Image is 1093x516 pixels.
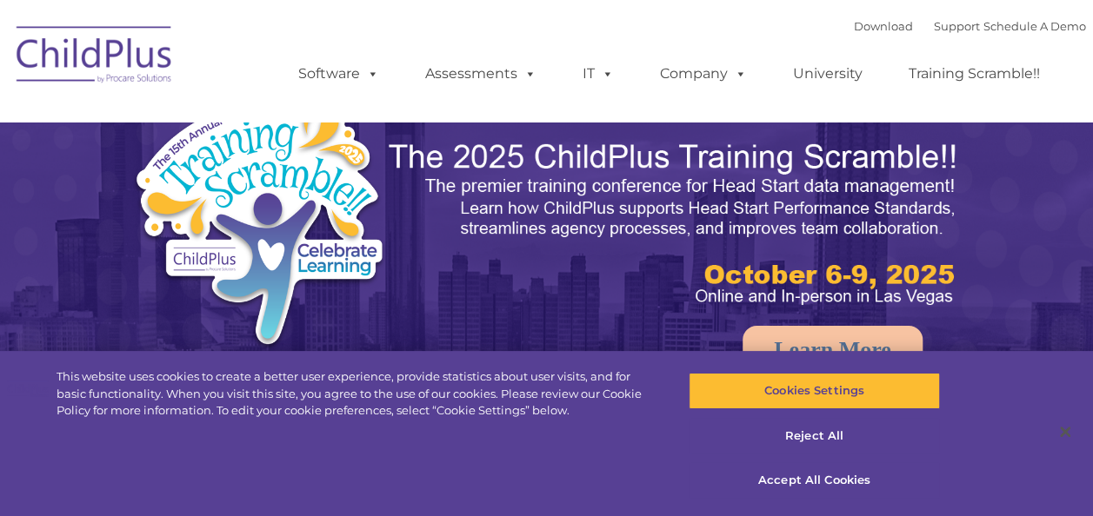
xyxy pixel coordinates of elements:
div: This website uses cookies to create a better user experience, provide statistics about user visit... [57,368,656,420]
span: Last name [242,115,295,128]
a: University [776,56,880,91]
img: ChildPlus by Procare Solutions [8,14,182,101]
span: Phone number [242,186,316,199]
a: Download [854,19,913,33]
button: Close [1046,413,1084,451]
a: IT [565,56,631,91]
button: Accept All Cookies [689,462,940,499]
a: Software [281,56,397,91]
button: Cookies Settings [689,373,940,409]
a: Schedule A Demo [983,19,1086,33]
a: Assessments [408,56,554,91]
a: Learn More [743,326,923,374]
button: Reject All [689,418,940,454]
font: | [854,19,1086,33]
a: Support [934,19,980,33]
a: Company [643,56,764,91]
a: Training Scramble!! [891,56,1057,91]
